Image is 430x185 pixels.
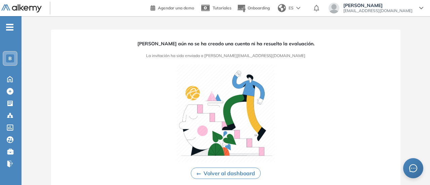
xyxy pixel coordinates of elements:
[1,4,42,13] img: Logo
[8,56,12,61] span: B
[289,5,294,11] span: ES
[191,168,261,179] button: Volver al dashboard
[150,3,194,11] a: Agendar una demo
[343,3,413,8] span: [PERSON_NAME]
[158,5,194,10] span: Agendar una demo
[137,40,314,47] span: [PERSON_NAME] aún no se ha creado una cuenta ni ha resuelto la evaluación.
[296,7,300,9] img: arrow
[237,1,270,15] button: Onboarding
[197,173,201,175] img: Ícono de flecha
[6,27,13,28] i: -
[343,8,413,13] span: [EMAIL_ADDRESS][DOMAIN_NAME]
[409,164,417,172] span: message
[146,53,305,59] span: La invitación ha sido enviada a [PERSON_NAME][EMAIL_ADDRESS][DOMAIN_NAME]
[278,4,286,12] img: world
[248,5,270,10] span: Onboarding
[213,5,231,10] span: Tutoriales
